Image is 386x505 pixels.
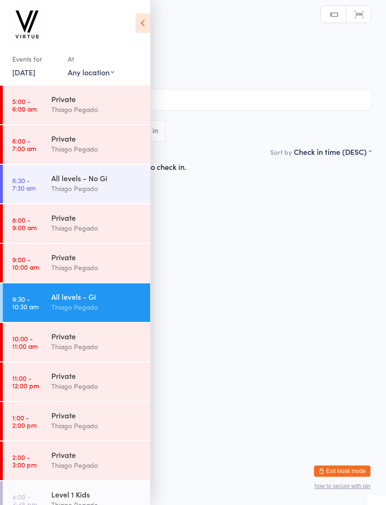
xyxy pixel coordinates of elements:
[12,216,37,231] time: 8:00 - 9:00 am
[3,283,150,322] a: 9:30 -10:30 amAll levels - GiThiago Pegado
[51,262,142,273] div: Thiago Pegado
[51,341,142,352] div: Thiago Pegado
[12,295,39,310] time: 9:30 - 10:30 am
[51,173,142,183] div: All levels - No Gi
[51,133,142,144] div: Private
[314,483,370,489] button: how to secure with pin
[12,414,37,429] time: 1:00 - 2:00 pm
[51,381,142,392] div: Thiago Pegado
[68,67,114,77] div: Any location
[51,331,142,341] div: Private
[3,323,150,361] a: 10:00 -11:00 amPrivateThiago Pegado
[12,256,39,271] time: 9:00 - 10:00 am
[3,86,150,124] a: 5:00 -6:00 amPrivateThiago Pegado
[15,72,371,81] span: Brazilian Jiu-Jitsu Adults
[12,335,38,350] time: 10:00 - 11:00 am
[15,63,357,72] span: Virtue Brazilian Jiu-Jitsu
[3,402,150,441] a: 1:00 -2:00 pmPrivateThiago Pegado
[12,67,35,77] a: [DATE]
[51,420,142,431] div: Thiago Pegado
[314,465,370,477] button: Exit kiosk mode
[3,441,150,480] a: 2:00 -3:00 pmPrivateThiago Pegado
[51,489,142,499] div: Level 1 Kids
[15,53,357,63] span: Thiago Pegado
[294,146,371,157] div: Check in time (DESC)
[12,97,37,112] time: 5:00 - 6:00 am
[51,223,142,233] div: Thiago Pegado
[3,165,150,203] a: 6:30 -7:30 amAll levels - No GiThiago Pegado
[12,374,39,389] time: 11:00 - 12:00 pm
[51,144,142,154] div: Thiago Pegado
[12,137,36,152] time: 6:00 - 7:00 am
[12,51,58,67] div: Events for
[51,94,142,104] div: Private
[68,51,114,67] div: At
[51,291,142,302] div: All levels - Gi
[51,252,142,262] div: Private
[3,204,150,243] a: 8:00 -9:00 amPrivateThiago Pegado
[3,362,150,401] a: 11:00 -12:00 pmPrivateThiago Pegado
[12,453,37,468] time: 2:00 - 3:00 pm
[270,147,292,157] label: Sort by
[51,410,142,420] div: Private
[51,212,142,223] div: Private
[15,89,371,111] input: Search
[15,44,357,53] span: [DATE] 9:30am
[51,460,142,471] div: Thiago Pegado
[15,24,371,39] h2: All levels - Gi Check-in
[51,449,142,460] div: Private
[3,244,150,282] a: 9:00 -10:00 amPrivateThiago Pegado
[12,176,36,192] time: 6:30 - 7:30 am
[51,302,142,313] div: Thiago Pegado
[51,370,142,381] div: Private
[51,183,142,194] div: Thiago Pegado
[9,7,45,42] img: Virtue Brazilian Jiu-Jitsu
[51,104,142,115] div: Thiago Pegado
[3,125,150,164] a: 6:00 -7:00 amPrivateThiago Pegado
